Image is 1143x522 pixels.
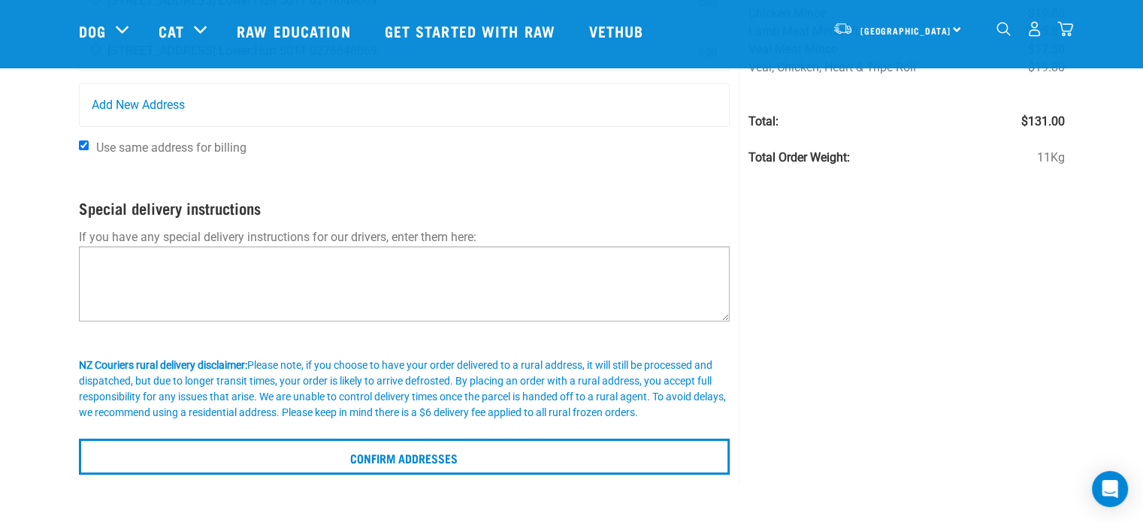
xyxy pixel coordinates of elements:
img: user.png [1027,21,1042,37]
input: Use same address for billing [79,140,89,150]
span: Use same address for billing [96,140,246,155]
img: van-moving.png [833,22,853,35]
span: $131.00 [1021,113,1064,131]
b: NZ Couriers rural delivery disclaimer: [79,359,247,371]
img: home-icon-1@2x.png [996,22,1011,36]
strong: Total Order Weight: [748,150,850,164]
a: Add New Address [80,84,730,126]
img: home-icon@2x.png [1057,21,1073,37]
a: Cat [159,20,184,42]
a: Dog [79,20,106,42]
h4: Special delivery instructions [79,199,730,216]
a: Raw Education [222,1,369,61]
span: Veal, Chicken, Heart & Tripe Roll [748,60,916,74]
input: Confirm addresses [79,439,730,475]
a: Vethub [574,1,663,61]
div: Please note, if you choose to have your order delivered to a rural address, it will still be proc... [79,358,730,421]
strong: Total: [748,114,779,128]
div: Open Intercom Messenger [1092,471,1128,507]
span: 11Kg [1036,149,1064,167]
a: Get started with Raw [370,1,574,61]
span: Add New Address [92,96,185,114]
span: [GEOGRAPHIC_DATA] [860,28,951,33]
p: If you have any special delivery instructions for our drivers, enter them here: [79,228,730,246]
